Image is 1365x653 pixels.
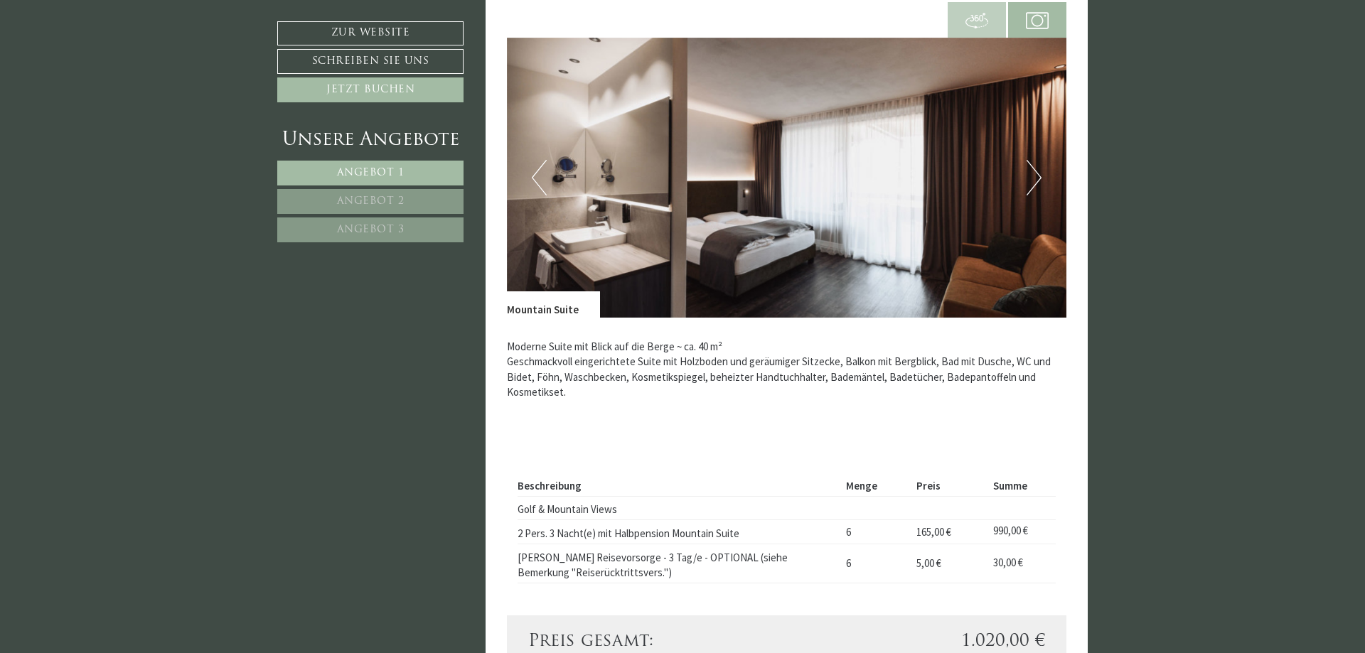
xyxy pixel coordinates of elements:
a: Schreiben Sie uns [277,49,464,74]
a: Jetzt buchen [277,77,464,102]
td: 30,00 € [988,544,1056,583]
td: Golf & Mountain Views [518,496,841,520]
th: Menge [840,475,911,496]
td: 990,00 € [988,520,1056,544]
div: Guten Tag, wie können wir Ihnen helfen? [11,38,210,78]
img: 360-grad.svg [965,9,988,32]
td: 2 Pers. 3 Nacht(e) mit Halbpension Mountain Suite [518,520,841,544]
span: Angebot 1 [337,168,405,178]
td: [PERSON_NAME] Reisevorsorge - 3 Tag/e - OPTIONAL (siehe Bemerkung "Reiserücktrittsvers.") [518,544,841,583]
img: camera.svg [1026,9,1049,32]
img: image [507,38,1067,318]
div: Mountain Suite [507,291,600,317]
div: Montis – Active Nature Spa [21,41,203,51]
td: 6 [840,520,911,544]
div: Unsere Angebote [277,127,464,153]
span: Angebot 2 [337,196,405,207]
button: Senden [468,374,560,399]
span: 5,00 € [916,556,941,570]
th: Beschreibung [518,475,841,496]
div: Montag [252,11,309,33]
td: 6 [840,544,911,583]
small: 10:40 [21,66,203,75]
span: Angebot 3 [337,225,405,235]
p: Moderne Suite mit Blick auf die Berge ~ ca. 40 m² Geschmackvoll eingerichtete Suite mit Holzboden... [507,339,1067,415]
button: Next [1027,160,1042,195]
span: 165,00 € [916,525,951,539]
button: Previous [532,160,547,195]
th: Summe [988,475,1056,496]
a: Zur Website [277,21,464,45]
th: Preis [911,475,988,496]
